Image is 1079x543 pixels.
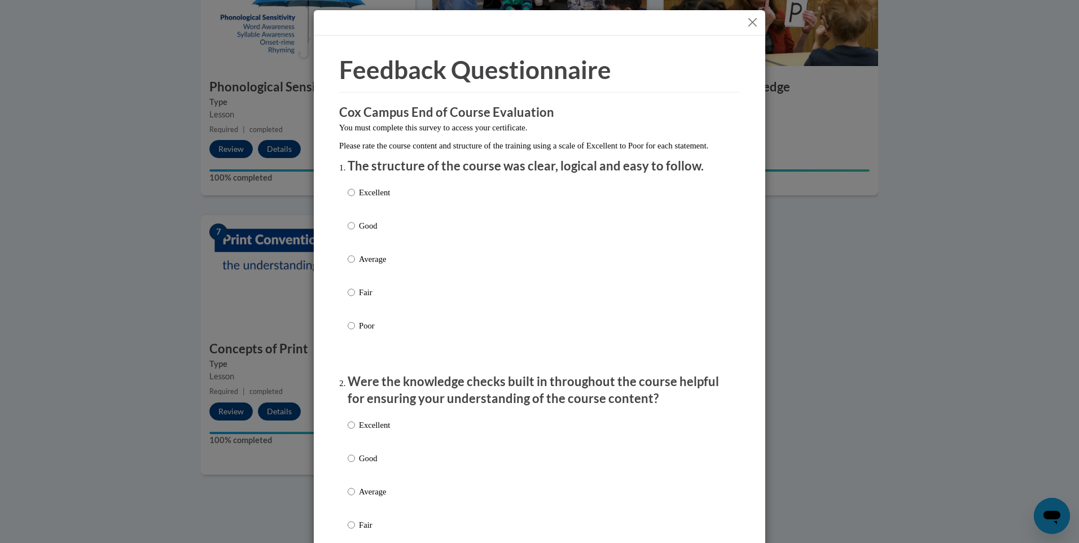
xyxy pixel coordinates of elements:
[348,485,355,498] input: Average
[339,55,611,84] span: Feedback Questionnaire
[339,104,740,121] h3: Cox Campus End of Course Evaluation
[359,452,390,465] p: Good
[339,121,740,134] p: You must complete this survey to access your certificate.
[348,253,355,265] input: Average
[348,220,355,232] input: Good
[348,419,355,431] input: Excellent
[348,319,355,332] input: Poor
[348,186,355,199] input: Excellent
[359,286,390,299] p: Fair
[359,220,390,232] p: Good
[348,373,731,408] p: Were the knowledge checks built in throughout the course helpful for ensuring your understanding ...
[359,253,390,265] p: Average
[348,452,355,465] input: Good
[359,319,390,332] p: Poor
[359,519,390,531] p: Fair
[359,419,390,431] p: Excellent
[359,485,390,498] p: Average
[348,519,355,531] input: Fair
[339,139,740,152] p: Please rate the course content and structure of the training using a scale of Excellent to Poor f...
[348,157,731,175] p: The structure of the course was clear, logical and easy to follow.
[745,15,760,29] button: Close
[348,286,355,299] input: Fair
[359,186,390,199] p: Excellent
